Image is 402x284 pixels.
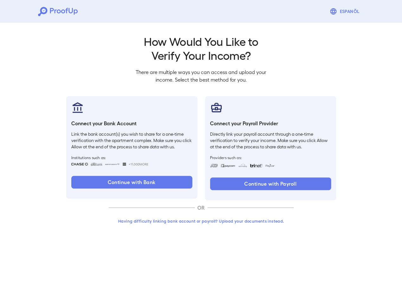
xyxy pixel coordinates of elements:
[210,177,331,190] button: Continue with Payroll
[71,120,192,127] h6: Connect your Bank Account
[109,215,294,227] button: Having difficulty linking bank account or payroll? Upload your documents instead.
[129,162,148,167] span: +11,000 More
[131,34,271,62] h2: How Would You Like to Verify Your Income?
[123,163,126,166] img: wellsfargo.svg
[250,164,263,167] img: trinet.svg
[210,120,331,127] h6: Connect your Payroll Provider
[71,155,192,160] span: Institutions such as:
[105,163,120,166] img: bankOfAmerica.svg
[71,131,192,150] p: Link the bank account(s) you wish to share for a one-time verification with the apartment complex...
[210,155,331,160] span: Providers such as:
[71,163,88,166] img: chase.svg
[71,176,192,188] button: Continue with Bank
[91,163,103,166] img: citibank.svg
[210,131,331,150] p: Directly link your payroll account through a one-time verification to verify your income. Make su...
[327,5,364,18] button: Espanõl
[210,164,218,167] img: adp.svg
[265,164,275,167] img: paycon.svg
[220,164,236,167] img: paycom.svg
[238,164,247,167] img: workday.svg
[131,68,271,83] p: There are multiple ways you can access and upload your income. Select the best method for you.
[195,204,207,212] p: OR
[71,101,84,114] img: bankAccount.svg
[210,101,223,114] img: payrollProvider.svg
